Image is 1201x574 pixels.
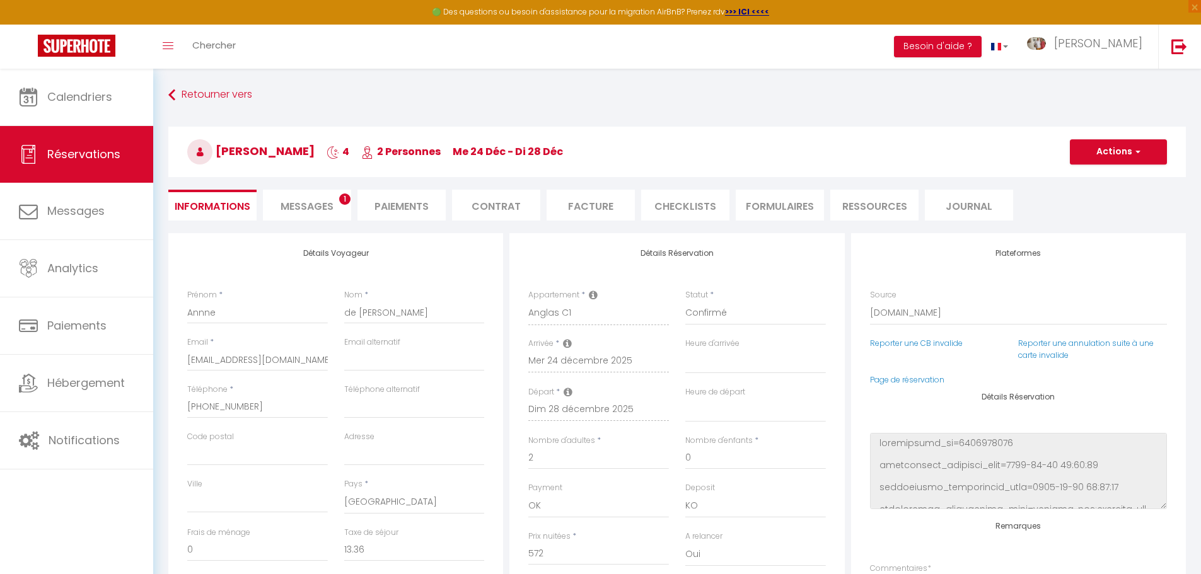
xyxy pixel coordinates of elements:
li: FORMULAIRES [736,190,824,221]
label: Taxe de séjour [344,527,398,539]
span: Réservations [47,146,120,162]
h4: Remarques [870,522,1167,531]
span: Notifications [49,432,120,448]
span: Chercher [192,38,236,52]
span: Paiements [47,318,107,333]
label: Statut [685,289,708,301]
label: Nombre d'enfants [685,435,753,447]
label: Adresse [344,431,374,443]
img: ... [1027,37,1046,50]
button: Besoin d'aide ? [894,36,982,57]
label: Payment [528,482,562,494]
img: logout [1171,38,1187,54]
button: Actions [1070,139,1167,164]
a: >>> ICI <<<< [725,6,769,17]
h4: Plateformes [870,249,1167,258]
label: Deposit [685,482,715,494]
li: CHECKLISTS [641,190,729,221]
a: ... [PERSON_NAME] [1018,25,1158,69]
label: Prénom [187,289,217,301]
span: Hébergement [47,375,125,391]
span: [PERSON_NAME] [187,143,315,159]
label: Nombre d'adultes [528,435,595,447]
label: Source [870,289,896,301]
li: Contrat [452,190,540,221]
li: Informations [168,190,257,221]
label: Prix nuitées [528,531,571,542]
label: Email alternatif [344,336,400,348]
a: Chercher [183,25,245,69]
label: Pays [344,478,363,490]
label: Heure d'arrivée [685,338,740,350]
li: Paiements [357,190,446,221]
span: Calendriers [47,89,112,105]
label: Email [187,336,208,348]
li: Journal [925,190,1013,221]
span: [PERSON_NAME] [1054,35,1142,51]
label: A relancer [685,531,722,542]
h4: Détails Voyageur [187,249,484,258]
span: 1 [339,193,351,205]
a: Reporter une annulation suite à une carte invalide [1018,338,1154,360]
label: Ville [187,478,202,490]
label: Nom [344,289,363,301]
label: Appartement [528,289,579,301]
li: Facture [547,190,635,221]
label: Téléphone [187,384,228,396]
span: 4 [327,144,349,159]
h4: Détails Réservation [870,393,1167,401]
label: Téléphone alternatif [344,384,420,396]
label: Départ [528,386,554,398]
span: me 24 Déc - di 28 Déc [453,144,563,159]
a: Reporter une CB invalide [870,338,963,348]
span: Analytics [47,260,98,276]
label: Code postal [187,431,234,443]
span: Messages [47,203,105,219]
h4: Détails Réservation [528,249,825,258]
li: Ressources [830,190,919,221]
a: Retourner vers [168,84,1186,106]
label: Heure de départ [685,386,745,398]
label: Arrivée [528,338,554,350]
label: Frais de ménage [187,527,250,539]
span: 2 Personnes [361,144,441,159]
img: Super Booking [38,35,115,57]
span: Messages [281,199,334,214]
a: Page de réservation [870,374,944,385]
